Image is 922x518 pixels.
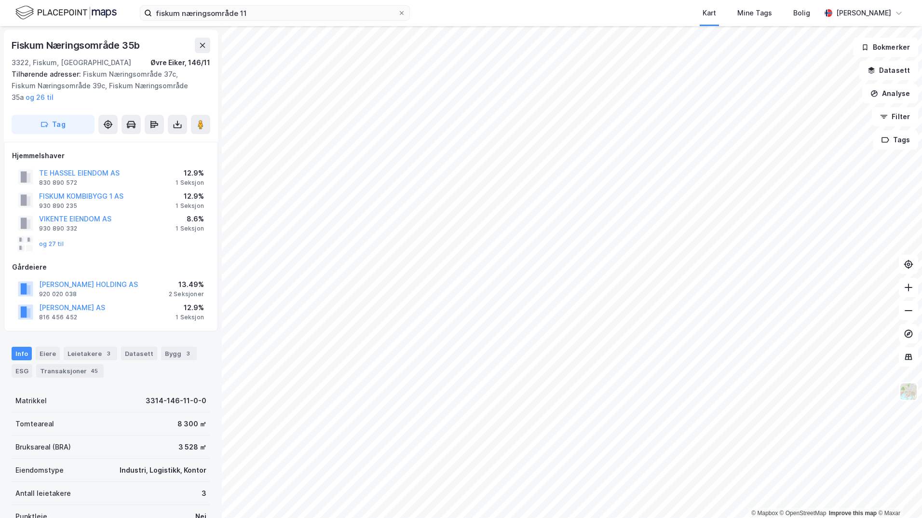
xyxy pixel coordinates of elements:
[176,302,204,314] div: 12.9%
[39,202,77,210] div: 930 890 235
[874,472,922,518] div: Kontrollprogram for chat
[703,7,716,19] div: Kart
[146,395,206,407] div: 3314-146-11-0-0
[836,7,891,19] div: [PERSON_NAME]
[36,364,104,378] div: Transaksjoner
[120,464,206,476] div: Industri, Logistikk, Kontor
[12,38,142,53] div: Fiskum Næringsområde 35b
[202,488,206,499] div: 3
[64,347,117,360] div: Leietakere
[15,418,54,430] div: Tomteareal
[12,70,83,78] span: Tilhørende adresser:
[12,261,210,273] div: Gårdeiere
[121,347,157,360] div: Datasett
[12,68,203,103] div: Fiskum Næringsområde 37c, Fiskum Næringsområde 39c, Fiskum Næringsområde 35a
[751,510,778,517] a: Mapbox
[176,191,204,202] div: 12.9%
[39,314,77,321] div: 816 456 452
[12,115,95,134] button: Tag
[176,202,204,210] div: 1 Seksjon
[36,347,60,360] div: Eiere
[152,6,398,20] input: Søk på adresse, matrikkel, gårdeiere, leietakere eller personer
[862,84,918,103] button: Analyse
[176,167,204,179] div: 12.9%
[176,225,204,232] div: 1 Seksjon
[872,107,918,126] button: Filter
[183,349,193,358] div: 3
[39,290,77,298] div: 920 020 038
[150,57,210,68] div: Øvre Eiker, 146/11
[15,441,71,453] div: Bruksareal (BRA)
[176,179,204,187] div: 1 Seksjon
[15,488,71,499] div: Antall leietakere
[15,395,47,407] div: Matrikkel
[853,38,918,57] button: Bokmerker
[873,130,918,150] button: Tags
[859,61,918,80] button: Datasett
[176,213,204,225] div: 8.6%
[177,418,206,430] div: 8 300 ㎡
[89,366,100,376] div: 45
[780,510,827,517] a: OpenStreetMap
[15,4,117,21] img: logo.f888ab2527a4732fd821a326f86c7f29.svg
[793,7,810,19] div: Bolig
[169,290,204,298] div: 2 Seksjoner
[899,382,918,401] img: Z
[15,464,64,476] div: Eiendomstype
[737,7,772,19] div: Mine Tags
[874,472,922,518] iframe: Chat Widget
[12,57,131,68] div: 3322, Fiskum, [GEOGRAPHIC_DATA]
[178,441,206,453] div: 3 528 ㎡
[12,347,32,360] div: Info
[176,314,204,321] div: 1 Seksjon
[39,225,77,232] div: 930 890 332
[12,150,210,162] div: Hjemmelshaver
[39,179,77,187] div: 830 890 572
[12,364,32,378] div: ESG
[161,347,197,360] div: Bygg
[829,510,877,517] a: Improve this map
[169,279,204,290] div: 13.49%
[104,349,113,358] div: 3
